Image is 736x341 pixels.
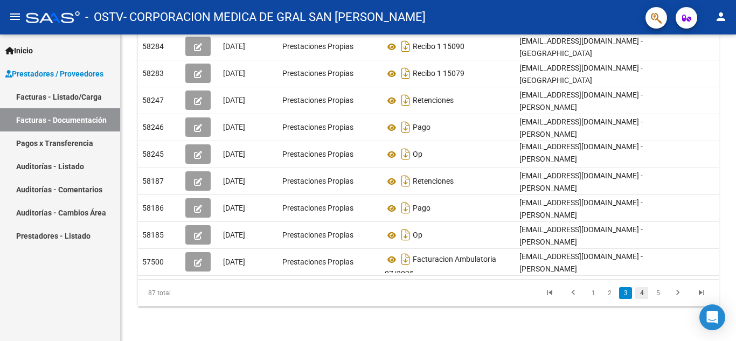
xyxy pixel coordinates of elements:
[223,177,245,185] span: [DATE]
[5,68,103,80] span: Prestadores / Proveedores
[223,258,245,266] span: [DATE]
[9,10,22,23] mat-icon: menu
[587,287,600,299] a: 1
[142,96,164,105] span: 58247
[399,38,413,55] i: Descargar documento
[413,204,431,213] span: Pago
[399,172,413,190] i: Descargar documento
[282,42,353,51] span: Prestaciones Propias
[123,5,426,29] span: - CORPORACION MEDICA DE GRAL SAN [PERSON_NAME]
[282,177,353,185] span: Prestaciones Propias
[617,284,634,302] li: page 3
[223,69,245,78] span: [DATE]
[539,287,560,299] a: go to first page
[399,250,413,268] i: Descargar documento
[142,69,164,78] span: 58283
[282,69,353,78] span: Prestaciones Propias
[5,45,33,57] span: Inicio
[138,280,252,307] div: 87 total
[399,226,413,243] i: Descargar documento
[142,204,164,212] span: 58186
[651,287,664,299] a: 5
[714,10,727,23] mat-icon: person
[413,96,454,105] span: Retenciones
[399,92,413,109] i: Descargar documento
[142,123,164,131] span: 58246
[282,150,353,158] span: Prestaciones Propias
[142,150,164,158] span: 58245
[223,96,245,105] span: [DATE]
[668,287,688,299] a: go to next page
[413,231,422,240] span: Op
[619,287,632,299] a: 3
[563,287,584,299] a: go to previous page
[282,96,353,105] span: Prestaciones Propias
[223,42,245,51] span: [DATE]
[223,204,245,212] span: [DATE]
[413,69,464,78] span: Recibo 1 15079
[142,42,164,51] span: 58284
[282,258,353,266] span: Prestaciones Propias
[601,284,617,302] li: page 2
[282,204,353,212] span: Prestaciones Propias
[413,150,422,159] span: Op
[399,119,413,136] i: Descargar documento
[385,255,496,279] span: Facturacion Ambulatoria 07/2025
[142,231,164,239] span: 58185
[413,123,431,132] span: Pago
[399,65,413,82] i: Descargar documento
[223,123,245,131] span: [DATE]
[223,231,245,239] span: [DATE]
[413,43,464,51] span: Recibo 1 15090
[85,5,123,29] span: - OSTV
[413,177,454,186] span: Retenciones
[519,225,643,246] span: [EMAIL_ADDRESS][DOMAIN_NAME] - [PERSON_NAME]
[282,231,353,239] span: Prestaciones Propias
[519,171,643,192] span: [EMAIL_ADDRESS][DOMAIN_NAME] - [PERSON_NAME]
[519,198,643,219] span: [EMAIL_ADDRESS][DOMAIN_NAME] - [PERSON_NAME]
[142,258,164,266] span: 57500
[585,284,601,302] li: page 1
[519,37,643,58] span: [EMAIL_ADDRESS][DOMAIN_NAME] - [GEOGRAPHIC_DATA]
[603,287,616,299] a: 2
[399,145,413,163] i: Descargar documento
[519,64,643,85] span: [EMAIL_ADDRESS][DOMAIN_NAME] - [GEOGRAPHIC_DATA]
[634,284,650,302] li: page 4
[519,117,643,138] span: [EMAIL_ADDRESS][DOMAIN_NAME] - [PERSON_NAME]
[519,91,643,112] span: [EMAIL_ADDRESS][DOMAIN_NAME] - [PERSON_NAME]
[282,123,353,131] span: Prestaciones Propias
[699,304,725,330] div: Open Intercom Messenger
[635,287,648,299] a: 4
[223,150,245,158] span: [DATE]
[650,284,666,302] li: page 5
[142,177,164,185] span: 58187
[519,252,643,273] span: [EMAIL_ADDRESS][DOMAIN_NAME] - [PERSON_NAME]
[399,199,413,217] i: Descargar documento
[691,287,712,299] a: go to last page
